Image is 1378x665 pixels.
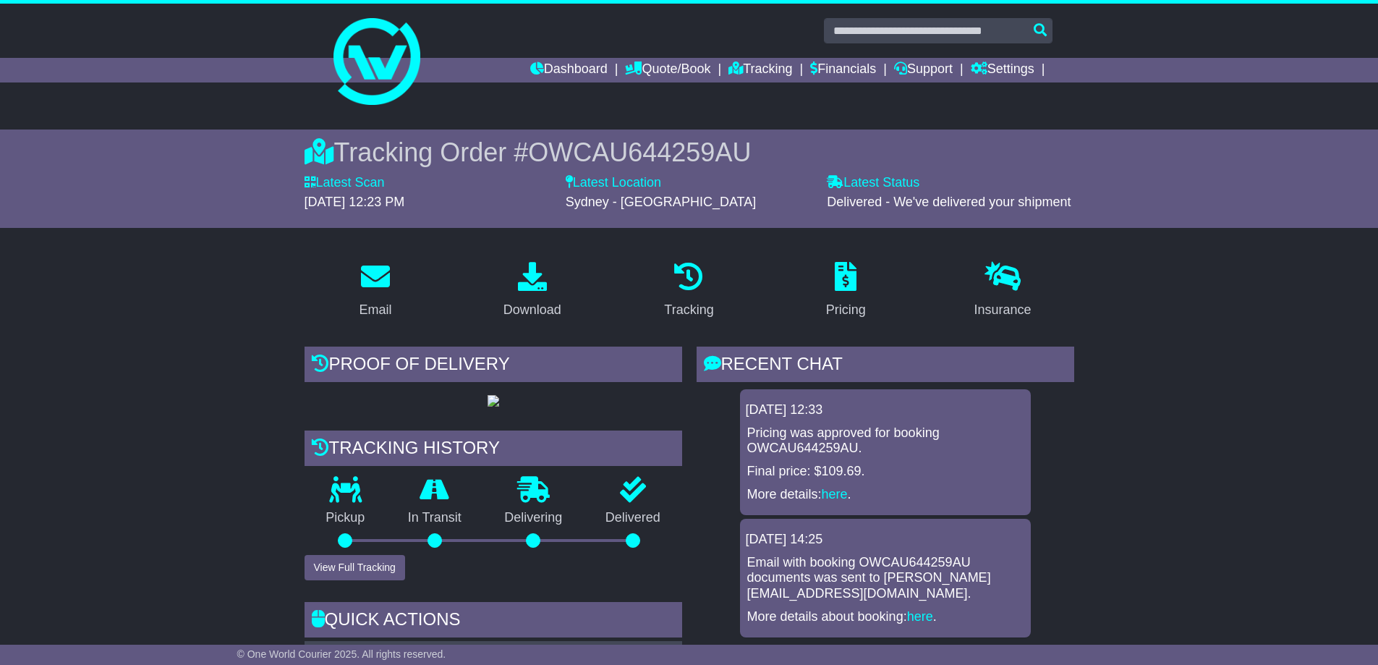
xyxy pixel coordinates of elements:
a: here [822,487,848,501]
p: Email with booking OWCAU644259AU documents was sent to [PERSON_NAME][EMAIL_ADDRESS][DOMAIN_NAME]. [747,555,1024,602]
p: In Transit [386,510,483,526]
a: Support [894,58,953,82]
p: More details: . [747,487,1024,503]
label: Latest Status [827,175,919,191]
p: Final price: $109.69. [747,464,1024,480]
p: Delivered [584,510,682,526]
a: Settings [971,58,1034,82]
p: Delivering [483,510,584,526]
label: Latest Location [566,175,661,191]
a: Email [349,257,401,325]
div: Tracking [664,300,713,320]
div: Email [359,300,391,320]
a: Financials [810,58,876,82]
span: OWCAU644259AU [528,137,751,167]
span: [DATE] 12:23 PM [305,195,405,209]
a: Dashboard [530,58,608,82]
span: Sydney - [GEOGRAPHIC_DATA] [566,195,756,209]
a: here [907,609,933,624]
a: Quote/Book [625,58,710,82]
a: Tracking [728,58,792,82]
img: GetPodImage [488,395,499,407]
button: View Full Tracking [305,555,405,580]
p: Pickup [305,510,387,526]
div: Pricing [826,300,866,320]
div: Proof of Delivery [305,347,682,386]
div: RECENT CHAT [697,347,1074,386]
div: Quick Actions [305,602,682,641]
a: Pricing [817,257,875,325]
span: Delivered - We've delivered your shipment [827,195,1071,209]
div: [DATE] 14:25 [746,532,1025,548]
div: Download [503,300,561,320]
div: Insurance [974,300,1032,320]
div: Tracking history [305,431,682,470]
a: Insurance [965,257,1041,325]
p: Pricing was approved for booking OWCAU644259AU. [747,425,1024,457]
a: Download [494,257,571,325]
p: More details about booking: . [747,609,1024,625]
div: [DATE] 12:33 [746,402,1025,418]
a: Tracking [655,257,723,325]
div: Tracking Order # [305,137,1074,168]
span: © One World Courier 2025. All rights reserved. [237,648,446,660]
label: Latest Scan [305,175,385,191]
